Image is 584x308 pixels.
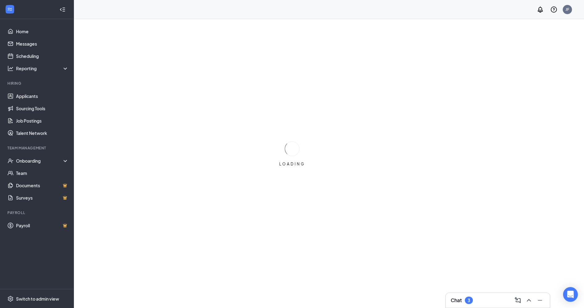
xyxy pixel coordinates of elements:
[536,297,544,304] svg: Minimize
[16,65,69,71] div: Reporting
[513,295,523,305] button: ComposeMessage
[550,6,558,13] svg: QuestionInfo
[563,287,578,302] div: Open Intercom Messenger
[16,192,69,204] a: SurveysCrown
[59,6,66,13] svg: Collapse
[524,295,534,305] button: ChevronUp
[16,167,69,179] a: Team
[16,127,69,139] a: Talent Network
[7,65,14,71] svg: Analysis
[7,145,67,151] div: Team Management
[16,158,63,164] div: Onboarding
[16,296,59,302] div: Switch to admin view
[535,295,545,305] button: Minimize
[16,50,69,62] a: Scheduling
[16,115,69,127] a: Job Postings
[514,297,522,304] svg: ComposeMessage
[16,102,69,115] a: Sourcing Tools
[468,298,470,303] div: 3
[16,219,69,232] a: PayrollCrown
[16,90,69,102] a: Applicants
[16,25,69,38] a: Home
[16,38,69,50] a: Messages
[7,6,13,12] svg: WorkstreamLogo
[451,297,462,304] h3: Chat
[7,81,67,86] div: Hiring
[537,6,544,13] svg: Notifications
[277,161,308,167] div: LOADING
[7,296,14,302] svg: Settings
[7,158,14,164] svg: UserCheck
[7,210,67,215] div: Payroll
[566,7,569,12] div: JF
[525,297,533,304] svg: ChevronUp
[16,179,69,192] a: DocumentsCrown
